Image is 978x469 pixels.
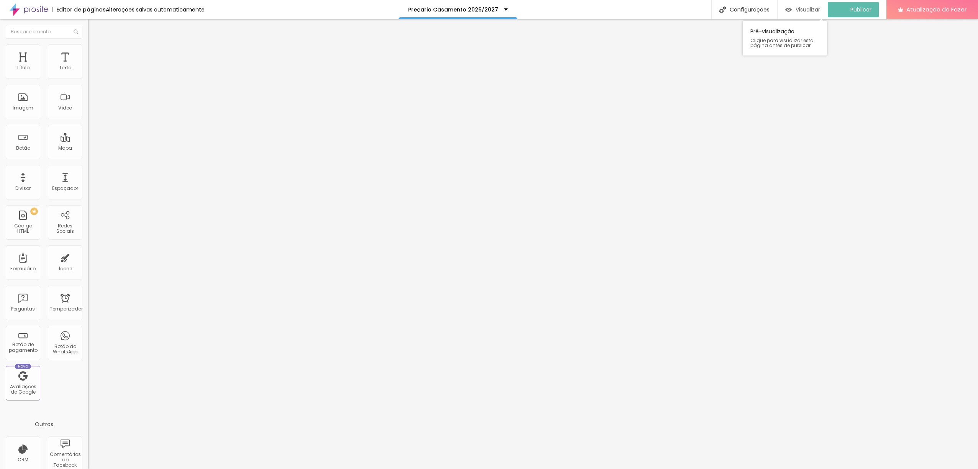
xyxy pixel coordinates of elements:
[796,6,820,13] font: Visualizar
[58,105,72,111] font: Vídeo
[750,37,814,49] font: Clique para visualizar esta página antes de publicar.
[906,5,967,13] font: Atualização do Fazer
[56,222,74,234] font: Redes Sociais
[828,2,879,17] button: Publicar
[719,7,726,13] img: Ícone
[50,306,83,312] font: Temporizador
[10,383,36,395] font: Avaliações do Google
[16,145,30,151] font: Botão
[59,265,72,272] font: Ícone
[56,6,106,13] font: Editor de páginas
[59,64,71,71] font: Texto
[850,6,871,13] font: Publicar
[88,19,978,469] iframe: Editor
[18,364,28,369] font: Novo
[106,6,205,13] font: Alterações salvas automaticamente
[10,265,36,272] font: Formulário
[730,6,770,13] font: Configurações
[785,7,792,13] img: view-1.svg
[11,306,35,312] font: Perguntas
[750,28,794,35] font: Pré-visualização
[14,222,32,234] font: Código HTML
[53,343,77,355] font: Botão do WhatsApp
[52,185,78,191] font: Espaçador
[13,105,33,111] font: Imagem
[15,185,31,191] font: Divisor
[35,420,53,428] font: Outros
[16,64,30,71] font: Título
[9,341,38,353] font: Botão de pagamento
[74,29,78,34] img: Ícone
[58,145,72,151] font: Mapa
[408,6,498,13] font: Preçario Casamento 2026/2027
[18,456,28,463] font: CRM
[6,25,82,39] input: Buscar elemento
[50,451,81,469] font: Comentários do Facebook
[778,2,828,17] button: Visualizar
